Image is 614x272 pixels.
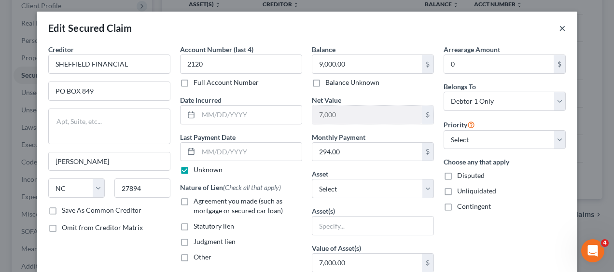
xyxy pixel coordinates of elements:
input: 0.00 [312,55,422,73]
input: Search creditor by name... [48,54,170,74]
span: (Check all that apply) [223,183,281,191]
input: MM/DD/YYYY [198,106,302,124]
span: Agreement you made (such as mortgage or secured car loan) [194,197,283,215]
label: Save As Common Creditor [62,205,141,215]
input: Enter zip... [114,178,171,198]
label: Choose any that apply [444,157,566,167]
label: Arrearage Amount [444,44,500,54]
iframe: Intercom live chat [581,239,604,262]
label: Full Account Number [194,78,259,87]
div: $ [554,55,565,73]
div: Edit Secured Claim [48,21,132,35]
label: Value of Asset(s) [312,243,361,253]
input: Enter city... [49,152,170,171]
label: Priority [444,119,475,130]
div: $ [422,254,433,272]
input: 0.00 [444,55,554,73]
button: × [559,22,566,34]
input: MM/DD/YYYY [198,143,302,161]
span: 4 [601,239,609,247]
div: $ [422,106,433,124]
span: Contingent [457,202,491,210]
span: Other [194,253,211,261]
input: Specify... [312,217,433,235]
label: Monthly Payment [312,132,365,142]
input: 0.00 [312,254,422,272]
input: Enter address... [49,82,170,100]
label: Unknown [194,165,223,175]
label: Last Payment Date [180,132,236,142]
input: 0.00 [312,106,422,124]
label: Nature of Lien [180,182,281,192]
span: Omit from Creditor Matrix [62,223,143,231]
span: Creditor [48,45,74,54]
span: Unliquidated [457,187,496,195]
span: Asset [312,170,328,178]
label: Balance [312,44,335,54]
input: XXXX [180,54,302,74]
span: Disputed [457,171,485,179]
label: Balance Unknown [325,78,379,87]
div: $ [422,143,433,161]
span: Judgment lien [194,237,236,245]
span: Statutory lien [194,222,234,230]
div: $ [422,55,433,73]
label: Account Number (last 4) [180,44,253,54]
label: Net Value [312,95,341,105]
span: Belongs To [444,82,476,91]
input: 0.00 [312,143,422,161]
label: Date Incurred [180,95,222,105]
label: Asset(s) [312,206,335,216]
